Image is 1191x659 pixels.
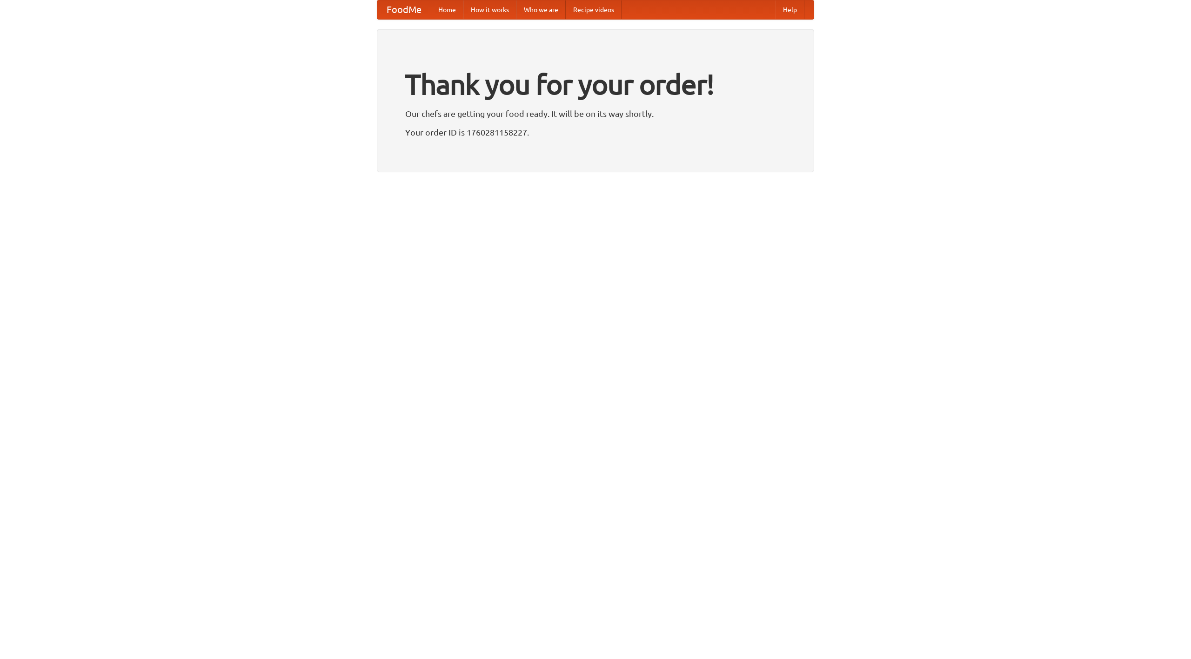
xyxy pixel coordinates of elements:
a: How it works [463,0,516,19]
p: Our chefs are getting your food ready. It will be on its way shortly. [405,107,786,121]
a: Recipe videos [566,0,622,19]
p: Your order ID is 1760281158227. [405,125,786,139]
a: FoodMe [377,0,431,19]
a: Who we are [516,0,566,19]
h1: Thank you for your order! [405,62,786,107]
a: Home [431,0,463,19]
a: Help [776,0,804,19]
